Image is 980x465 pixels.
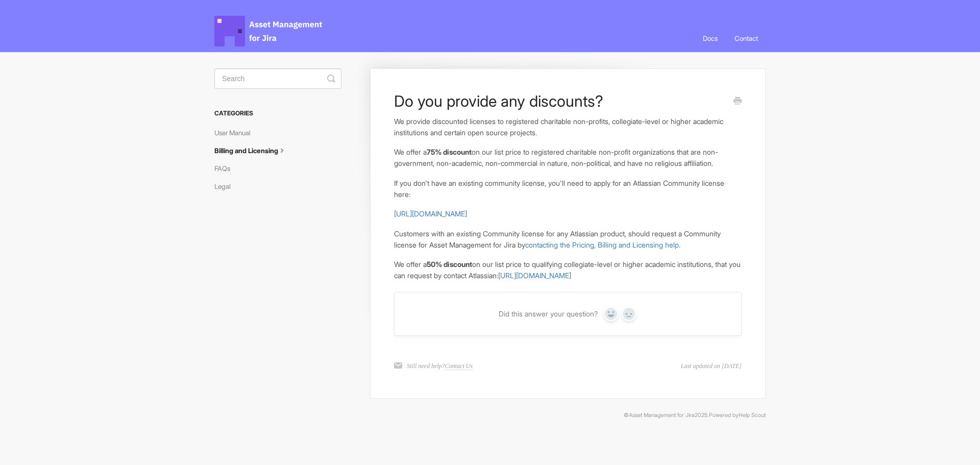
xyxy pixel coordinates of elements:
strong: 75% discount [427,148,472,156]
a: Billing and Licensing [214,142,295,159]
p: Still need help? [407,361,473,371]
p: Customers with an existing Community license for any Atlassian product, should request a Communit... [394,228,742,250]
p: © 2025. [214,411,766,420]
a: Contact Us [445,362,473,370]
a: [URL][DOMAIN_NAME] [498,271,571,280]
input: Search [214,68,341,89]
h1: Do you provide any discounts? [394,92,726,110]
a: Legal [214,178,238,194]
p: We offer a on our list price to registered charitable non-profit organizations that are non-gover... [394,146,742,168]
a: Print this Article [733,96,742,107]
a: FAQs [214,160,238,177]
a: Contact [727,25,766,52]
a: Help Scout [739,412,766,419]
p: We provide discounted licenses to registered charitable non-profits, collegiate-level or higher a... [394,116,742,138]
a: contacting the Pricing, Billing and Licensing help [525,240,679,249]
h3: Categories [214,104,341,123]
span: Powered by [709,412,766,419]
span: Did this answer your question? [499,309,598,319]
strong: 50% discount [427,260,472,268]
p: If you don't have an existing community license, you'll need to apply for an Atlassian Community ... [394,178,742,200]
time: Last updated on [DATE] [681,361,742,371]
a: Asset Management for Jira [629,412,695,419]
a: User Manual [214,125,258,141]
a: [URL][DOMAIN_NAME] [394,209,467,218]
span: Asset Management for Jira Docs [214,16,324,46]
a: Docs [695,25,725,52]
p: We offer a on our list price to qualifying collegiate-level or higher academic institutions, that... [394,259,742,281]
